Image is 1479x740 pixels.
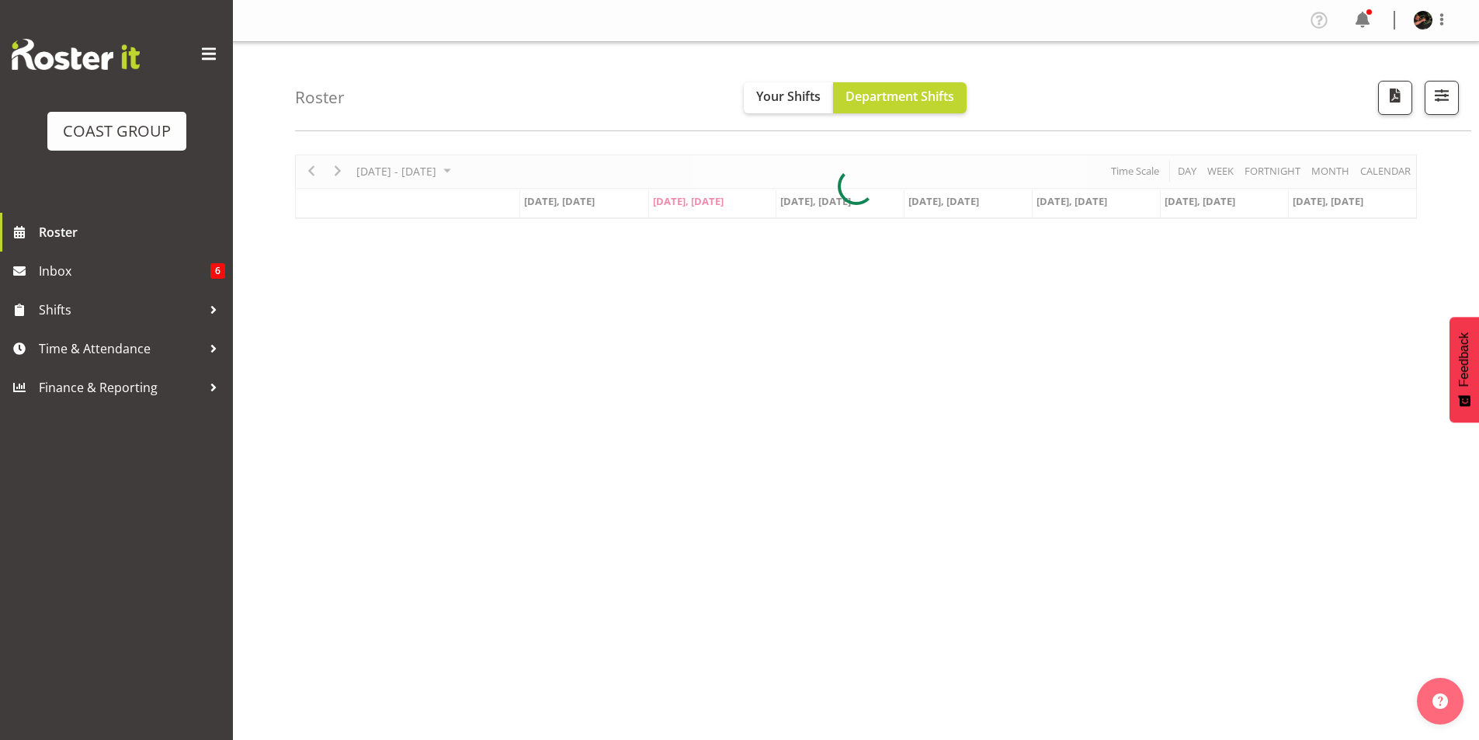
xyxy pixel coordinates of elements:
[63,120,171,143] div: COAST GROUP
[845,88,954,105] span: Department Shifts
[744,82,833,113] button: Your Shifts
[756,88,821,105] span: Your Shifts
[39,221,225,244] span: Roster
[39,376,202,399] span: Finance & Reporting
[1378,81,1412,115] button: Download a PDF of the roster according to the set date range.
[12,39,140,70] img: Rosterit website logo
[1432,693,1448,709] img: help-xxl-2.png
[1449,317,1479,422] button: Feedback - Show survey
[39,298,202,321] span: Shifts
[39,337,202,360] span: Time & Attendance
[1414,11,1432,30] img: alan-burrowsbb943395863b3ae7062c263e1c991831.png
[1425,81,1459,115] button: Filter Shifts
[210,263,225,279] span: 6
[1457,332,1471,387] span: Feedback
[295,89,345,106] h4: Roster
[833,82,967,113] button: Department Shifts
[39,259,210,283] span: Inbox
